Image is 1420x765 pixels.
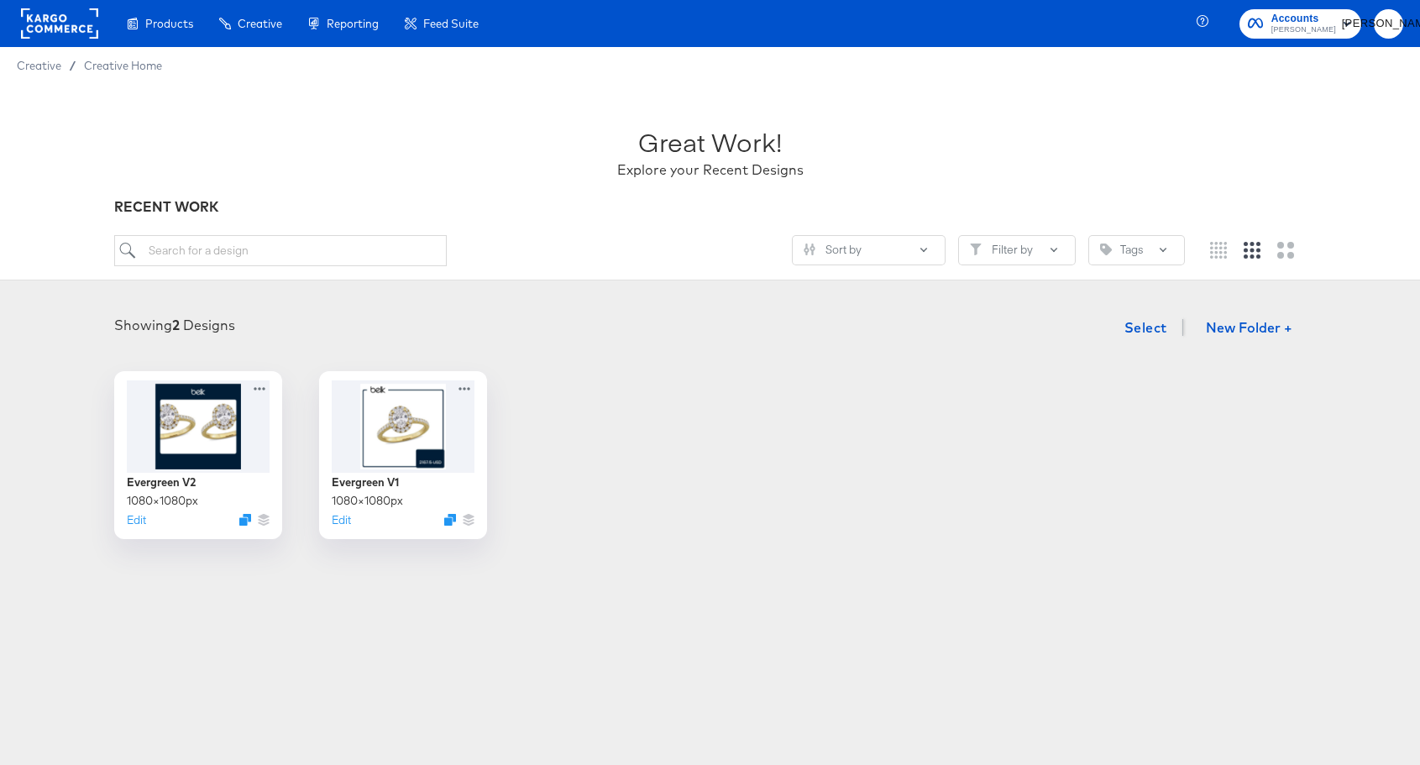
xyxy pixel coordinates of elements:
[1271,24,1336,37] span: [PERSON_NAME]
[958,235,1076,265] button: FilterFilter by
[423,17,479,30] span: Feed Suite
[327,17,379,30] span: Reporting
[127,474,196,490] div: Evergreen V2
[332,493,403,509] div: 1080 × 1080 px
[444,514,456,526] svg: Duplicate
[319,371,487,539] div: Evergreen V11080×1080pxEditDuplicate
[332,512,351,528] button: Edit
[238,17,282,30] span: Creative
[1244,242,1260,259] svg: Medium grid
[1277,242,1294,259] svg: Large grid
[114,316,235,335] div: Showing Designs
[1124,316,1167,339] span: Select
[1088,235,1185,265] button: TagTags
[1100,244,1112,255] svg: Tag
[1118,311,1174,344] button: Select
[127,512,146,528] button: Edit
[127,493,198,509] div: 1080 × 1080 px
[1210,242,1227,259] svg: Small grid
[970,244,982,255] svg: Filter
[1271,10,1336,28] span: Accounts
[617,160,804,180] div: Explore your Recent Designs
[638,124,782,160] div: Great Work!
[17,59,61,72] span: Creative
[239,514,251,526] svg: Duplicate
[1239,9,1361,39] button: Accounts[PERSON_NAME]
[1374,9,1403,39] button: [PERSON_NAME]
[1381,14,1396,34] span: [PERSON_NAME]
[61,59,84,72] span: /
[792,235,946,265] button: SlidersSort by
[1192,313,1307,345] button: New Folder +
[804,244,815,255] svg: Sliders
[114,197,1307,217] div: RECENT WORK
[114,371,282,539] div: Evergreen V21080×1080pxEditDuplicate
[145,17,193,30] span: Products
[332,474,399,490] div: Evergreen V1
[172,317,180,333] strong: 2
[84,59,162,72] a: Creative Home
[114,235,447,266] input: Search for a design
